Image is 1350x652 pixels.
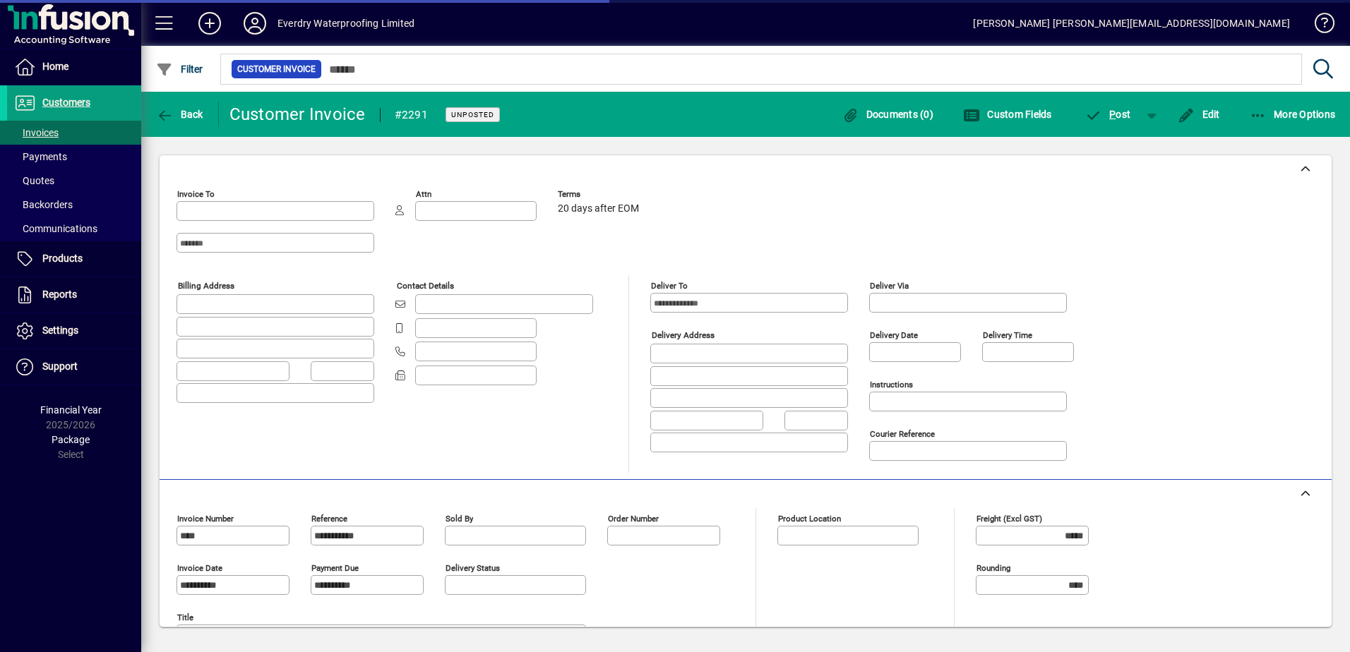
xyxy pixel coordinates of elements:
[229,103,366,126] div: Customer Invoice
[141,102,219,127] app-page-header-button: Back
[187,11,232,36] button: Add
[778,514,841,524] mat-label: Product location
[7,277,141,313] a: Reports
[558,190,643,199] span: Terms
[14,175,54,186] span: Quotes
[14,199,73,210] span: Backorders
[838,102,937,127] button: Documents (0)
[446,514,473,524] mat-label: Sold by
[177,612,193,622] mat-label: Title
[156,109,203,120] span: Back
[52,434,90,445] span: Package
[7,241,141,277] a: Products
[237,62,316,76] span: Customer Invoice
[976,514,1042,524] mat-label: Freight (excl GST)
[42,61,68,72] span: Home
[7,169,141,193] a: Quotes
[976,563,1010,573] mat-label: Rounding
[870,429,935,439] mat-label: Courier Reference
[7,145,141,169] a: Payments
[1178,109,1220,120] span: Edit
[1250,109,1336,120] span: More Options
[1304,3,1332,49] a: Knowledge Base
[14,223,97,234] span: Communications
[42,97,90,108] span: Customers
[1078,102,1138,127] button: Post
[7,49,141,85] a: Home
[1085,109,1131,120] span: ost
[156,64,203,75] span: Filter
[177,514,234,524] mat-label: Invoice number
[963,109,1052,120] span: Custom Fields
[7,193,141,217] a: Backorders
[842,109,933,120] span: Documents (0)
[1109,109,1116,120] span: P
[311,563,359,573] mat-label: Payment due
[14,151,67,162] span: Payments
[870,380,913,390] mat-label: Instructions
[608,514,659,524] mat-label: Order number
[7,349,141,385] a: Support
[870,281,909,291] mat-label: Deliver via
[42,253,83,264] span: Products
[232,11,277,36] button: Profile
[42,361,78,372] span: Support
[153,56,207,82] button: Filter
[960,102,1056,127] button: Custom Fields
[7,121,141,145] a: Invoices
[451,110,494,119] span: Unposted
[870,330,918,340] mat-label: Delivery date
[153,102,207,127] button: Back
[40,404,102,416] span: Financial Year
[983,330,1032,340] mat-label: Delivery time
[558,203,639,215] span: 20 days after EOM
[651,281,688,291] mat-label: Deliver To
[177,189,215,199] mat-label: Invoice To
[42,325,78,336] span: Settings
[277,12,414,35] div: Everdry Waterproofing Limited
[395,104,428,126] div: #2291
[7,313,141,349] a: Settings
[7,217,141,241] a: Communications
[416,189,431,199] mat-label: Attn
[42,289,77,300] span: Reports
[973,12,1290,35] div: [PERSON_NAME] [PERSON_NAME][EMAIL_ADDRESS][DOMAIN_NAME]
[446,563,500,573] mat-label: Delivery status
[1174,102,1224,127] button: Edit
[1246,102,1339,127] button: More Options
[14,127,59,138] span: Invoices
[311,514,347,524] mat-label: Reference
[177,563,222,573] mat-label: Invoice date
